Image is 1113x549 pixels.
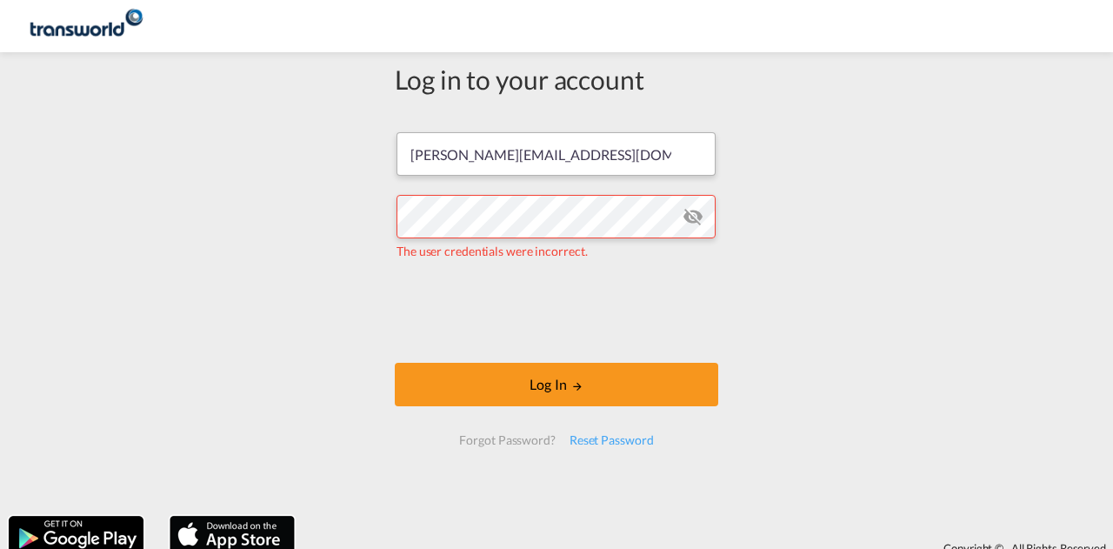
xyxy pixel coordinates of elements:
input: Enter email/phone number [397,132,716,176]
span: The user credentials were incorrect. [397,244,587,258]
div: Reset Password [563,425,661,456]
button: LOGIN [395,363,718,406]
div: Log in to your account [395,61,718,97]
md-icon: icon-eye-off [683,206,703,227]
div: Forgot Password? [452,425,562,456]
iframe: reCAPTCHA [424,278,689,345]
img: 08f309a06ded11f0a758ef46291112eb.png [26,7,143,46]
